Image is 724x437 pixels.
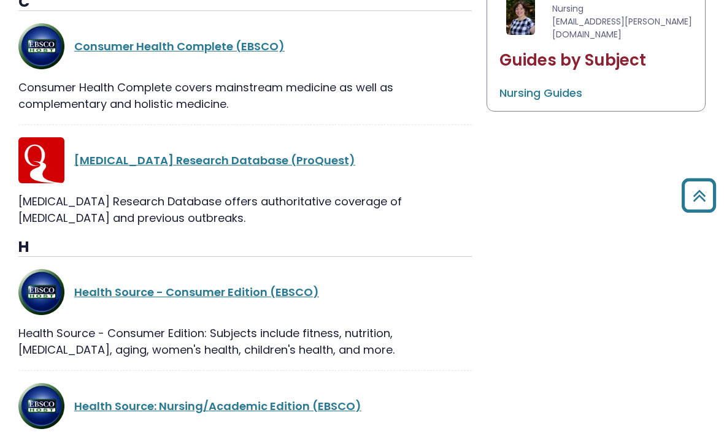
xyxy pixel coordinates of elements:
[18,325,472,358] div: Health Source - Consumer Edition: Subjects include fitness, nutrition, [MEDICAL_DATA], aging, wom...
[552,2,583,15] span: Nursing
[74,284,319,300] a: Health Source - Consumer Edition (EBSCO)
[74,398,361,414] a: Health Source: Nursing/Academic Edition (EBSCO)
[18,193,472,226] div: [MEDICAL_DATA] Research Database offers authoritative coverage of [MEDICAL_DATA] and previous out...
[74,39,285,54] a: Consumer Health Complete (EBSCO)
[552,15,692,40] span: [EMAIL_ADDRESS][PERSON_NAME][DOMAIN_NAME]
[499,85,582,101] a: Nursing Guides
[18,238,472,257] h3: H
[499,51,693,70] h2: Guides by Subject
[18,79,472,112] div: Consumer Health Complete covers mainstream medicine as well as complementary and holistic medicine.
[74,153,355,168] a: [MEDICAL_DATA] Research Database (ProQuest)
[677,184,721,207] a: Back to Top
